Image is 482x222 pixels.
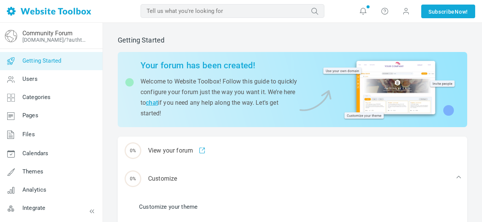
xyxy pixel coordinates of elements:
[118,137,467,165] a: 0% View your forum
[125,142,141,159] span: 0%
[118,137,467,165] div: View your forum
[141,4,324,18] input: Tell us what you're looking for
[22,150,48,157] span: Calendars
[22,186,46,193] span: Analytics
[22,57,61,64] span: Getting Started
[118,36,467,44] h2: Getting Started
[22,76,38,82] span: Users
[455,8,468,16] span: Now!
[141,60,297,71] h2: Your forum has been created!
[146,99,158,106] a: chat
[22,205,45,211] span: Integrate
[22,112,38,119] span: Pages
[5,30,17,42] img: globe-icon.png
[22,37,88,43] a: [DOMAIN_NAME]/?authtoken=d34f7b434f834ff7b21a29007da4991c&rememberMe=1
[22,168,43,175] span: Themes
[22,30,73,37] a: Community Forum
[141,76,297,119] p: Welcome to Website Toolbox! Follow this guide to quickly configure your forum just the way you wa...
[22,94,51,101] span: Categories
[22,131,35,138] span: Files
[421,5,475,18] a: SubscribeNow!
[139,203,198,211] a: Customize your theme
[118,165,467,193] div: Customize
[125,170,141,187] span: 0%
